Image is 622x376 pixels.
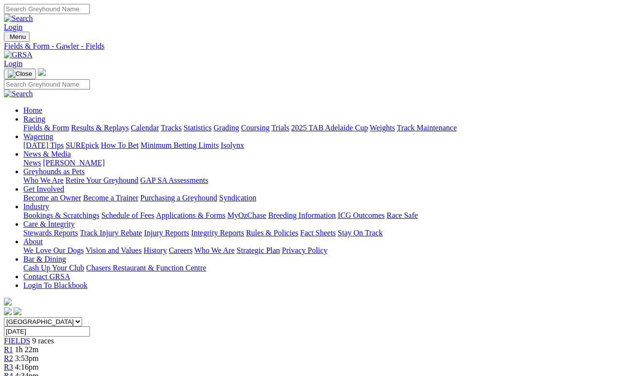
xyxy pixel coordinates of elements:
[23,167,85,176] a: Greyhounds as Pets
[23,194,618,202] div: Get Involved
[23,246,84,254] a: We Love Our Dogs
[131,124,159,132] a: Calendar
[4,23,22,31] a: Login
[23,124,69,132] a: Fields & Form
[23,115,45,123] a: Racing
[4,79,90,90] input: Search
[140,176,208,184] a: GAP SA Assessments
[4,307,12,315] img: facebook.svg
[10,33,26,40] span: Menu
[23,220,75,228] a: Care & Integrity
[268,211,336,219] a: Breeding Information
[4,59,22,68] a: Login
[23,255,66,263] a: Bar & Dining
[300,229,336,237] a: Fact Sheets
[221,141,244,149] a: Isolynx
[397,124,457,132] a: Track Maintenance
[15,345,38,354] span: 1h 22m
[23,237,43,246] a: About
[14,307,21,315] img: twitter.svg
[23,264,618,272] div: Bar & Dining
[66,141,99,149] a: SUREpick
[191,229,244,237] a: Integrity Reports
[86,246,141,254] a: Vision and Values
[4,32,30,42] button: Toggle navigation
[23,141,618,150] div: Wagering
[4,4,90,14] input: Search
[140,141,219,149] a: Minimum Betting Limits
[23,246,618,255] div: About
[156,211,225,219] a: Applications & Forms
[144,229,189,237] a: Injury Reports
[23,194,81,202] a: Become an Owner
[80,229,142,237] a: Track Injury Rebate
[23,229,618,237] div: Care & Integrity
[101,211,154,219] a: Schedule of Fees
[338,229,382,237] a: Stay On Track
[143,246,167,254] a: History
[15,354,39,362] span: 3:53pm
[23,185,64,193] a: Get Involved
[23,159,618,167] div: News & Media
[338,211,384,219] a: ICG Outcomes
[43,159,104,167] a: [PERSON_NAME]
[23,211,99,219] a: Bookings & Scratchings
[4,337,30,345] a: FIELDS
[227,211,266,219] a: MyOzChase
[4,326,90,337] input: Select date
[71,124,129,132] a: Results & Replays
[271,124,289,132] a: Trials
[4,363,13,371] a: R3
[23,272,70,281] a: Contact GRSA
[23,264,84,272] a: Cash Up Your Club
[83,194,138,202] a: Become a Trainer
[66,176,138,184] a: Retire Your Greyhound
[23,159,41,167] a: News
[4,42,618,51] a: Fields & Form - Gawler - Fields
[4,298,12,305] img: logo-grsa-white.png
[23,202,49,211] a: Industry
[23,229,78,237] a: Stewards Reports
[23,281,87,289] a: Login To Blackbook
[4,51,33,59] img: GRSA
[194,246,235,254] a: Who We Are
[214,124,239,132] a: Grading
[4,354,13,362] a: R2
[23,176,618,185] div: Greyhounds as Pets
[4,14,33,23] img: Search
[291,124,368,132] a: 2025 TAB Adelaide Cup
[386,211,417,219] a: Race Safe
[4,90,33,98] img: Search
[169,246,192,254] a: Careers
[246,229,298,237] a: Rules & Policies
[184,124,212,132] a: Statistics
[23,132,53,141] a: Wagering
[86,264,206,272] a: Chasers Restaurant & Function Centre
[23,141,64,149] a: [DATE] Tips
[237,246,280,254] a: Strategic Plan
[219,194,256,202] a: Syndication
[15,363,39,371] span: 4:16pm
[4,345,13,354] a: R1
[23,124,618,132] div: Racing
[32,337,54,345] span: 9 races
[161,124,182,132] a: Tracks
[4,69,36,79] button: Toggle navigation
[140,194,217,202] a: Purchasing a Greyhound
[8,70,32,78] img: Close
[282,246,328,254] a: Privacy Policy
[23,211,618,220] div: Industry
[38,68,46,76] img: logo-grsa-white.png
[23,176,64,184] a: Who We Are
[241,124,270,132] a: Coursing
[370,124,395,132] a: Weights
[23,150,71,158] a: News & Media
[23,106,42,114] a: Home
[101,141,139,149] a: How To Bet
